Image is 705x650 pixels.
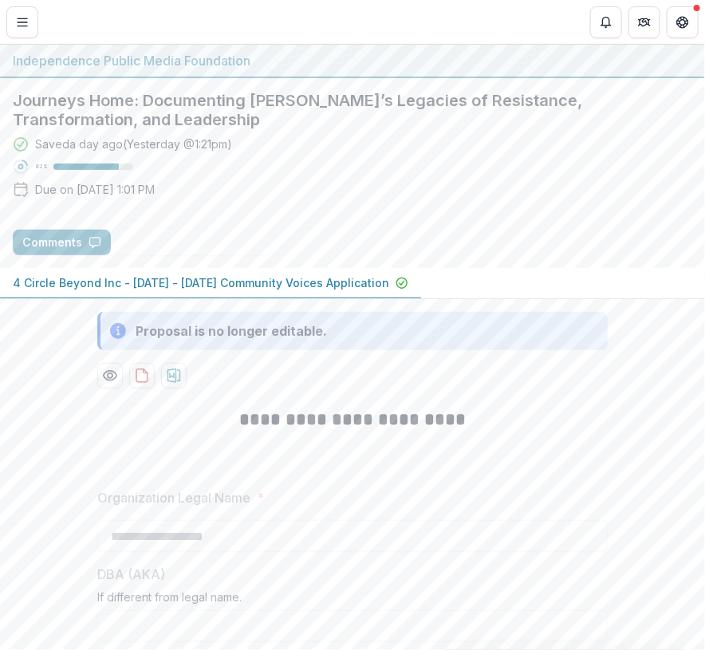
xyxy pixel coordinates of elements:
[136,321,327,341] div: Proposal is no longer editable.
[97,590,608,610] div: If different from legal name.
[97,488,250,507] p: Organization Legal Name
[13,230,111,255] button: Comments
[117,230,272,255] button: Answer Suggestions
[6,6,38,38] button: Toggle Menu
[13,51,692,70] div: Independence Public Media Foundation
[35,136,232,152] div: Saved a day ago ( Yesterday @ 1:21pm )
[129,363,155,388] button: download-proposal
[590,6,622,38] button: Notifications
[628,6,660,38] button: Partners
[667,6,699,38] button: Get Help
[161,363,187,388] button: download-proposal
[97,565,165,584] p: DBA (AKA)
[13,91,692,129] h2: Journeys Home: Documenting [PERSON_NAME]’s Legacies of Resistance, Transformation, and Leadership
[13,274,389,291] p: 4 Circle Beyond Inc - [DATE] - [DATE] Community Voices Application
[97,363,123,388] button: Preview df119fec-fe7e-4f5d-939d-e9c4ffe05e7a-0.pdf
[35,161,47,172] p: 82 %
[35,181,155,198] p: Due on [DATE] 1:01 PM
